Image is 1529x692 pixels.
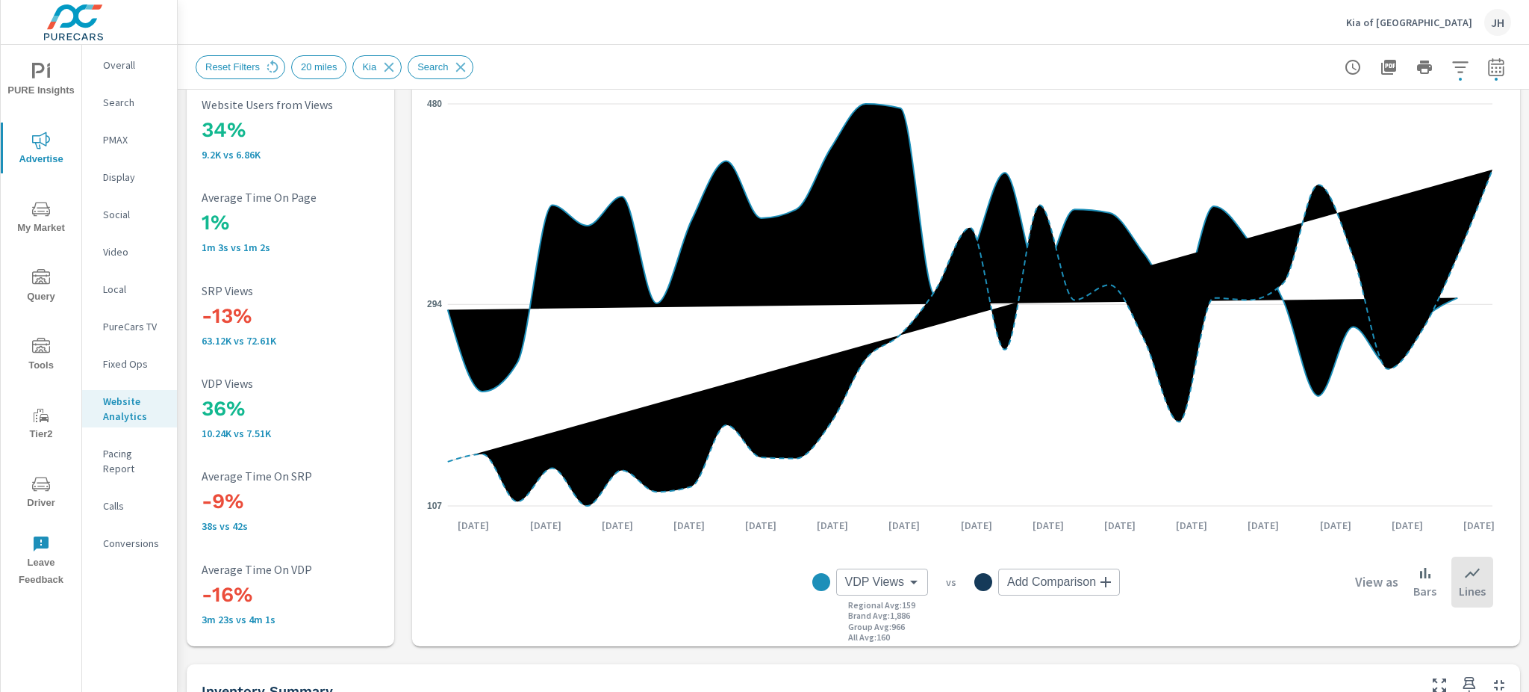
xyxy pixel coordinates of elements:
[408,61,457,72] span: Search
[103,536,165,551] p: Conversions
[1481,52,1511,82] button: Select Date Range
[663,518,715,533] p: [DATE]
[1459,582,1486,600] p: Lines
[103,207,165,222] p: Social
[103,498,165,513] p: Calls
[82,203,177,226] div: Social
[848,600,915,611] p: Regional Avg : 159
[103,356,165,371] p: Fixed Ops
[202,396,399,421] h3: 36%
[202,284,399,297] p: SRP Views
[103,132,165,147] p: PMAX
[1165,518,1218,533] p: [DATE]
[735,518,787,533] p: [DATE]
[1413,582,1436,600] p: Bars
[1355,575,1398,590] h6: View as
[1237,518,1289,533] p: [DATE]
[82,495,177,517] div: Calls
[202,563,399,576] p: Average Time On VDP
[1007,575,1096,590] span: Add Comparison
[82,129,177,151] div: PMAX
[82,532,177,554] div: Conversions
[848,622,905,632] p: Group Avg : 966
[427,501,442,511] text: 107
[1,45,81,595] div: nav menu
[202,210,399,235] h3: 1%
[82,166,177,188] div: Display
[845,575,904,590] span: VDP Views
[82,241,177,263] div: Video
[1445,52,1475,82] button: Apply Filters
[427,99,442,109] text: 480
[103,282,165,297] p: Local
[82,54,177,76] div: Overall
[82,390,177,427] div: Website Analytics
[591,518,644,533] p: [DATE]
[1022,518,1074,533] p: [DATE]
[5,200,77,237] span: My Market
[103,394,165,424] p: Website Analytics
[202,241,399,253] p: 1m 3s vs 1m 2s
[848,611,910,621] p: Brand Avg : 1,886
[1094,518,1146,533] p: [DATE]
[202,149,399,161] p: 9,198 vs 6,862
[103,244,165,259] p: Video
[5,338,77,374] span: Tools
[202,582,399,608] h3: -16%
[5,132,77,168] span: Advertise
[408,55,473,79] div: Search
[848,632,890,643] p: All Avg : 160
[196,55,285,79] div: Reset Filters
[82,315,177,338] div: PureCars TV
[1346,16,1472,29] p: Kia of [GEOGRAPHIC_DATA]
[1484,9,1511,36] div: JH
[103,95,165,110] p: Search
[103,170,165,185] p: Display
[202,377,399,390] p: VDP Views
[950,518,1003,533] p: [DATE]
[82,442,177,480] div: Pacing Report
[427,299,442,309] text: 294
[202,98,399,111] p: Website Users from Views
[1310,518,1362,533] p: [DATE]
[82,91,177,114] div: Search
[82,278,177,300] div: Local
[998,569,1120,596] div: Add Comparison
[447,518,499,533] p: [DATE]
[5,535,77,589] span: Leave Feedback
[836,569,928,596] div: VDP Views
[202,335,399,347] p: 63,124 vs 72,614
[806,518,859,533] p: [DATE]
[1381,518,1433,533] p: [DATE]
[5,407,77,443] span: Tier2
[5,63,77,99] span: PURE Insights
[202,469,399,483] p: Average Time On SRP
[5,475,77,512] span: Driver
[82,353,177,375] div: Fixed Ops
[1374,52,1404,82] button: "Export Report to PDF"
[352,55,402,79] div: Kia
[292,61,346,72] span: 20 miles
[878,518,930,533] p: [DATE]
[5,269,77,306] span: Query
[202,117,399,143] h3: 34%
[1410,52,1439,82] button: Print Report
[202,191,399,204] p: Average Time On Page
[202,303,399,329] h3: -13%
[928,575,974,589] p: vs
[353,61,385,72] span: Kia
[520,518,572,533] p: [DATE]
[103,319,165,334] p: PureCars TV
[202,614,399,625] p: 3m 23s vs 4m 1s
[202,489,399,514] h3: -9%
[1453,518,1505,533] p: [DATE]
[202,520,399,532] p: 38s vs 42s
[103,446,165,476] p: Pacing Report
[196,61,269,72] span: Reset Filters
[103,58,165,72] p: Overall
[202,427,399,439] p: 10,242 vs 7,510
